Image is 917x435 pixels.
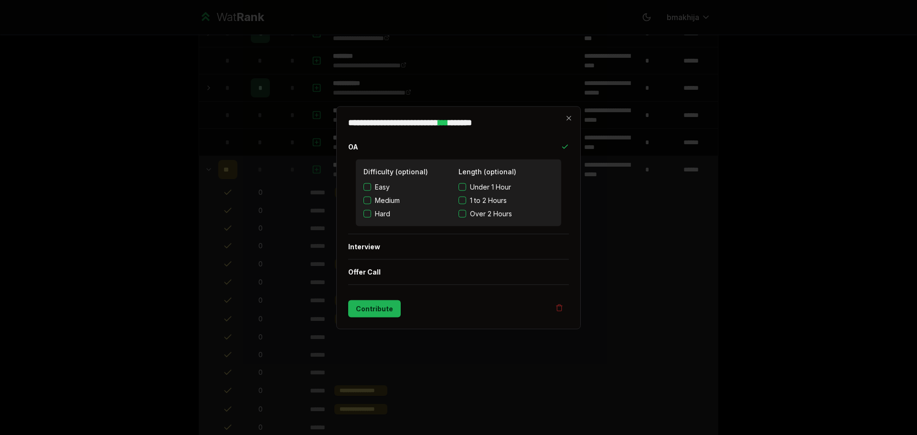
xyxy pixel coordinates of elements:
button: Over 2 Hours [458,210,466,217]
button: 1 to 2 Hours [458,196,466,204]
button: Hard [363,210,371,217]
span: 1 to 2 Hours [470,195,507,205]
span: Over 2 Hours [470,209,512,218]
span: Easy [375,182,390,191]
button: Contribute [348,300,401,317]
button: Under 1 Hour [458,183,466,191]
button: Offer Call [348,259,569,284]
button: Interview [348,234,569,259]
label: Length (optional) [458,167,516,175]
label: Difficulty (optional) [363,167,428,175]
span: Under 1 Hour [470,182,511,191]
button: Medium [363,196,371,204]
span: Medium [375,195,400,205]
button: Easy [363,183,371,191]
div: OA [348,159,569,233]
button: OA [348,134,569,159]
span: Hard [375,209,390,218]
